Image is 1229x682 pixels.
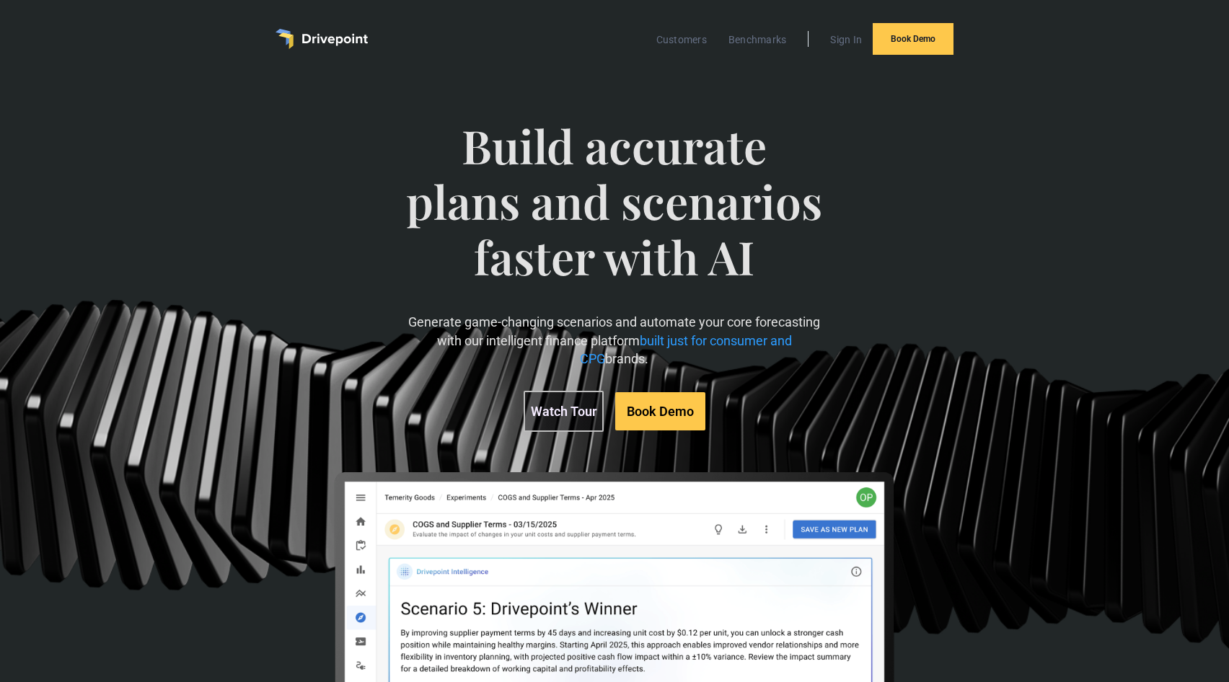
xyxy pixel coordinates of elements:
a: Sign In [823,30,869,49]
a: home [276,29,368,49]
p: Generate game-changing scenarios and automate your core forecasting with our intelligent finance ... [404,313,826,368]
a: Book Demo [615,392,705,430]
a: Book Demo [873,23,953,55]
a: Customers [649,30,714,49]
span: built just for consumer and CPG [580,333,792,366]
a: Watch Tour [524,391,604,432]
a: Benchmarks [721,30,794,49]
span: Build accurate plans and scenarios faster with AI [404,118,826,313]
